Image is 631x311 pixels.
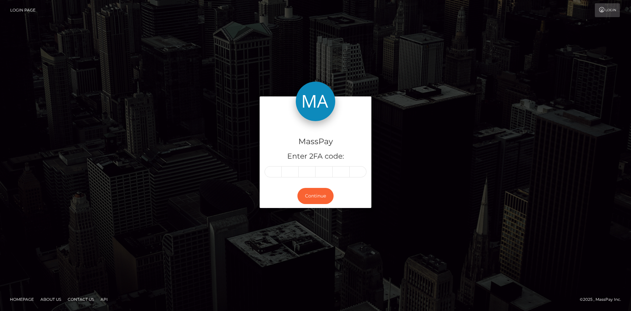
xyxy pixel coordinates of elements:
[65,294,97,304] a: Contact Us
[296,82,335,121] img: MassPay
[297,188,334,204] button: Continue
[595,3,620,17] a: Login
[265,136,366,147] h4: MassPay
[10,3,35,17] a: Login Page
[580,296,626,303] div: © 2025 , MassPay Inc.
[7,294,36,304] a: Homepage
[38,294,64,304] a: About Us
[265,151,366,162] h5: Enter 2FA code:
[98,294,110,304] a: API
